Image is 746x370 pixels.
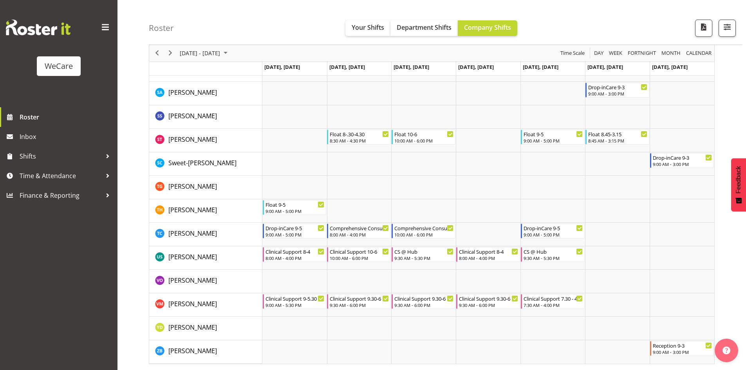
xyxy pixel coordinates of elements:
[20,170,102,182] span: Time & Attendance
[394,224,453,232] div: Comprehensive Consult 10-6
[179,49,221,58] span: [DATE] - [DATE]
[661,49,681,58] span: Month
[330,247,389,255] div: Clinical Support 10-6
[330,255,389,261] div: 10:00 AM - 6:00 PM
[660,49,682,58] button: Timeline Month
[20,150,102,162] span: Shifts
[168,346,217,356] a: [PERSON_NAME]
[521,130,585,144] div: Simone Turner"s event - Float 9-5 Begin From Friday, August 29, 2025 at 9:00:00 AM GMT+12:00 Ends...
[168,182,217,191] span: [PERSON_NAME]
[521,224,585,238] div: Torry Cobb"s event - Drop-inCare 9-5 Begin From Friday, August 29, 2025 at 9:00:00 AM GMT+12:00 E...
[150,45,164,61] div: previous period
[523,63,558,70] span: [DATE], [DATE]
[168,88,217,97] span: [PERSON_NAME]
[266,231,325,238] div: 9:00 AM - 5:00 PM
[168,253,217,261] span: [PERSON_NAME]
[392,224,455,238] div: Torry Cobb"s event - Comprehensive Consult 10-6 Begin From Wednesday, August 27, 2025 at 10:00:00...
[608,49,624,58] button: Timeline Week
[327,294,391,309] div: Viktoriia Molchanova"s event - Clinical Support 9.30-6 Begin From Tuesday, August 26, 2025 at 9:3...
[149,246,262,270] td: Udani Senanayake resource
[459,302,518,308] div: 9:30 AM - 6:00 PM
[397,23,452,32] span: Department Shifts
[394,137,453,144] div: 10:00 AM - 6:00 PM
[593,49,605,58] button: Timeline Day
[685,49,712,58] span: calendar
[168,229,217,238] span: [PERSON_NAME]
[456,247,520,262] div: Udani Senanayake"s event - Clinical Support 8-4 Begin From Thursday, August 28, 2025 at 8:00:00 A...
[394,294,453,302] div: Clinical Support 9.30-6
[652,63,688,70] span: [DATE], [DATE]
[394,63,429,70] span: [DATE], [DATE]
[168,276,217,285] a: [PERSON_NAME]
[392,247,455,262] div: Udani Senanayake"s event - CS @ Hub Begin From Wednesday, August 27, 2025 at 9:30:00 AM GMT+12:00...
[394,130,453,138] div: Float 10-6
[168,159,237,167] span: Sweet-[PERSON_NAME]
[650,341,714,356] div: Zephy Bennett"s event - Reception 9-3 Begin From Sunday, August 31, 2025 at 9:00:00 AM GMT+12:00 ...
[263,247,327,262] div: Udani Senanayake"s event - Clinical Support 8-4 Begin From Monday, August 25, 2025 at 8:00:00 AM ...
[149,129,262,152] td: Simone Turner resource
[593,49,604,58] span: Day
[653,349,712,355] div: 9:00 AM - 3:00 PM
[330,231,389,238] div: 8:00 AM - 4:00 PM
[719,20,736,37] button: Filter Shifts
[464,23,511,32] span: Company Shifts
[653,153,712,161] div: Drop-inCare 9-3
[266,255,325,261] div: 8:00 AM - 4:00 PM
[152,49,163,58] button: Previous
[585,83,649,97] div: Sarah Abbott"s event - Drop-inCare 9-3 Begin From Saturday, August 30, 2025 at 9:00:00 AM GMT+12:...
[524,302,583,308] div: 7:30 AM - 4:00 PM
[266,208,325,214] div: 9:00 AM - 5:00 PM
[459,255,518,261] div: 8:00 AM - 4:00 PM
[149,317,262,340] td: Yvonne Denny resource
[168,347,217,355] span: [PERSON_NAME]
[588,130,647,138] div: Float 8.45-3.15
[329,63,365,70] span: [DATE], [DATE]
[653,341,712,349] div: Reception 9-3
[168,299,217,309] a: [PERSON_NAME]
[524,247,583,255] div: CS @ Hub
[149,176,262,199] td: Tayah Giesbrecht resource
[45,60,73,72] div: WeCare
[168,206,217,214] span: [PERSON_NAME]
[327,130,391,144] div: Simone Turner"s event - Float 8-.30-4.30 Begin From Tuesday, August 26, 2025 at 8:30:00 AM GMT+12...
[723,347,730,354] img: help-xxl-2.png
[521,247,585,262] div: Udani Senanayake"s event - CS @ Hub Begin From Friday, August 29, 2025 at 9:30:00 AM GMT+12:00 En...
[327,224,391,238] div: Torry Cobb"s event - Comprehensive Consult 8-4 Begin From Tuesday, August 26, 2025 at 8:00:00 AM ...
[458,63,494,70] span: [DATE], [DATE]
[149,223,262,246] td: Torry Cobb resource
[179,49,231,58] button: August 2025
[627,49,657,58] span: Fortnight
[695,20,712,37] button: Download a PDF of the roster according to the set date range.
[149,105,262,129] td: Savanna Samson resource
[524,294,583,302] div: Clinical Support 7.30 - 4
[177,45,232,61] div: August 25 - 31, 2025
[149,152,262,176] td: Sweet-Lin Chan resource
[330,130,389,138] div: Float 8-.30-4.30
[650,153,714,168] div: Sweet-Lin Chan"s event - Drop-inCare 9-3 Begin From Sunday, August 31, 2025 at 9:00:00 AM GMT+12:...
[168,112,217,120] span: [PERSON_NAME]
[524,224,583,232] div: Drop-inCare 9-5
[266,294,325,302] div: Clinical Support 9-5.30
[266,247,325,255] div: Clinical Support 8-4
[149,82,262,105] td: Sarah Abbott resource
[168,323,217,332] span: [PERSON_NAME]
[149,293,262,317] td: Viktoriia Molchanova resource
[459,294,518,302] div: Clinical Support 9.30-6
[149,199,262,223] td: Tillie Hollyer resource
[524,137,583,144] div: 9:00 AM - 5:00 PM
[330,224,389,232] div: Comprehensive Consult 8-4
[559,49,586,58] button: Time Scale
[266,200,325,208] div: Float 9-5
[459,247,518,255] div: Clinical Support 8-4
[327,247,391,262] div: Udani Senanayake"s event - Clinical Support 10-6 Begin From Tuesday, August 26, 2025 at 10:00:00 ...
[168,135,217,144] a: [PERSON_NAME]
[521,294,585,309] div: Viktoriia Molchanova"s event - Clinical Support 7.30 - 4 Begin From Friday, August 29, 2025 at 7:...
[456,294,520,309] div: Viktoriia Molchanova"s event - Clinical Support 9.30-6 Begin From Thursday, August 28, 2025 at 9:...
[392,130,455,144] div: Simone Turner"s event - Float 10-6 Begin From Wednesday, August 27, 2025 at 10:00:00 AM GMT+12:00...
[263,200,327,215] div: Tillie Hollyer"s event - Float 9-5 Begin From Monday, August 25, 2025 at 9:00:00 AM GMT+12:00 End...
[588,137,647,144] div: 8:45 AM - 3:15 PM
[20,111,114,123] span: Roster
[587,63,623,70] span: [DATE], [DATE]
